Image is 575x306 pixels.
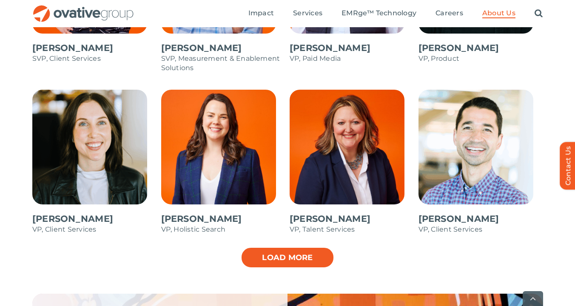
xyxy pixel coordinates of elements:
[248,9,274,17] span: Impact
[248,9,274,18] a: Impact
[436,9,463,18] a: Careers
[482,9,515,18] a: About Us
[342,9,416,17] span: EMRge™ Technology
[535,9,543,18] a: Search
[342,9,416,18] a: EMRge™ Technology
[241,247,334,268] a: Load more
[482,9,515,17] span: About Us
[32,4,134,12] a: OG_Full_horizontal_RGB
[293,9,322,17] span: Services
[293,9,322,18] a: Services
[436,9,463,17] span: Careers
